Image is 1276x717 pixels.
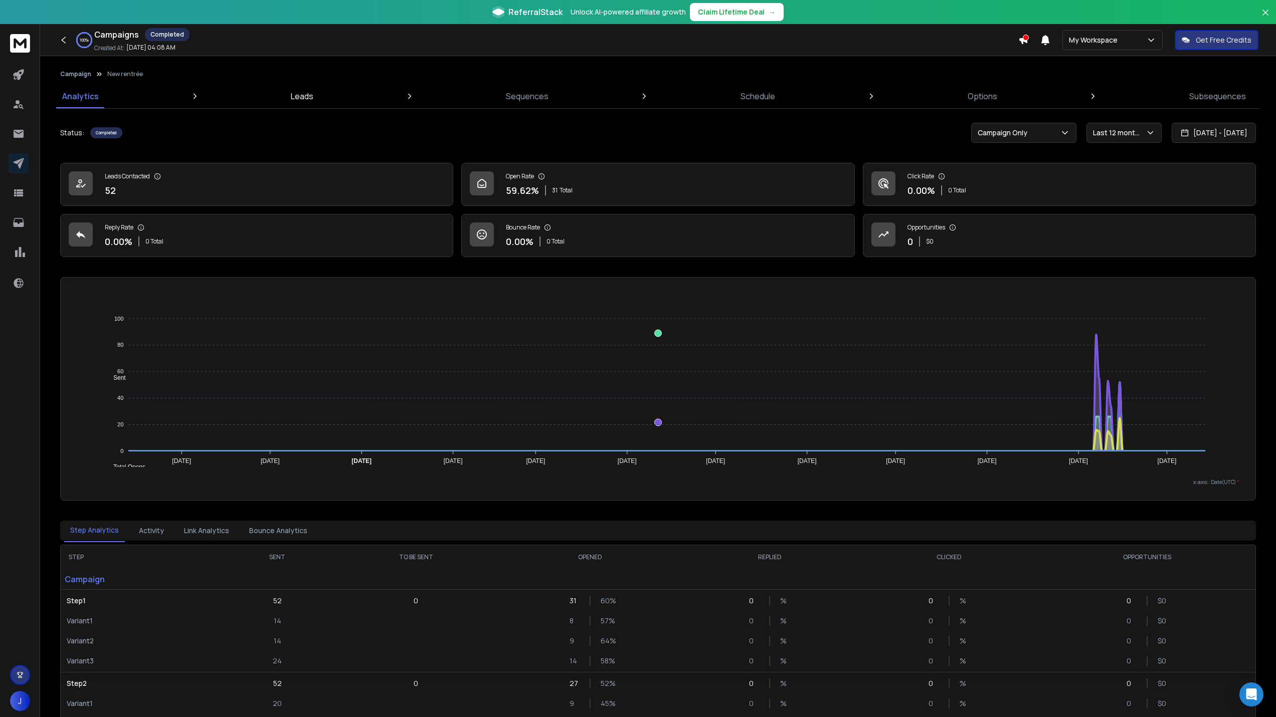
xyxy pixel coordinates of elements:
[10,691,30,711] span: J
[552,186,558,194] span: 31
[94,29,139,41] h1: Campaigns
[106,374,126,381] span: Sent
[780,678,790,688] p: %
[1189,90,1246,102] p: Subsequences
[172,457,191,464] tspan: [DATE]
[60,128,84,138] p: Status:
[506,183,539,197] p: 59.62 %
[145,237,163,246] p: 0 Total
[106,463,145,470] span: Total Opens
[331,545,501,569] th: TO BE SENT
[690,3,784,21] button: Claim Lifetime Deal→
[261,457,280,464] tspan: [DATE]
[780,636,790,646] p: %
[960,596,970,606] p: %
[929,596,939,606] p: 0
[929,616,939,626] p: 0
[273,678,282,688] p: 52
[67,698,217,708] p: Variant 1
[461,163,854,206] a: Open Rate59.62%31Total
[1039,545,1255,569] th: OPPORTUNITIES
[67,616,217,626] p: Variant 1
[1259,6,1272,30] button: Close banner
[506,234,533,249] p: 0.00 %
[60,214,453,257] a: Reply Rate0.00%0 Total
[56,84,105,108] a: Analytics
[960,656,970,666] p: %
[706,457,725,464] tspan: [DATE]
[1069,457,1088,464] tspan: [DATE]
[414,678,418,688] p: 0
[968,90,997,102] p: Options
[117,421,123,427] tspan: 20
[601,656,611,666] p: 58 %
[570,616,580,626] p: 8
[960,616,970,626] p: %
[749,678,759,688] p: 0
[907,183,935,197] p: 0.00 %
[67,678,217,688] p: Step 2
[907,234,913,249] p: 0
[780,596,790,606] p: %
[1127,636,1137,646] p: 0
[978,128,1031,138] p: Campaign Only
[1069,35,1122,45] p: My Workspace
[749,616,759,626] p: 0
[64,519,125,542] button: Step Analytics
[560,186,573,194] span: Total
[105,223,133,231] p: Reply Rate
[291,90,313,102] p: Leads
[926,237,934,246] p: $ 0
[1158,457,1177,464] tspan: [DATE]
[506,223,540,231] p: Bounce Rate
[61,569,223,589] p: Campaign
[273,596,282,606] p: 52
[960,636,970,646] p: %
[863,214,1256,257] a: Opportunities0$0
[929,656,939,666] p: 0
[601,698,611,708] p: 45 %
[749,636,759,646] p: 0
[618,457,637,464] tspan: [DATE]
[67,636,217,646] p: Variant 2
[960,698,970,708] p: %
[145,28,190,41] div: Completed
[105,172,150,180] p: Leads Contacted
[1093,128,1146,138] p: Last 12 months
[526,457,545,464] tspan: [DATE]
[749,596,759,606] p: 0
[601,678,611,688] p: 52 %
[178,520,235,542] button: Link Analytics
[67,596,217,606] p: Step 1
[1196,35,1251,45] p: Get Free Credits
[1158,678,1168,688] p: $ 0
[570,698,580,708] p: 9
[749,656,759,666] p: 0
[223,545,331,569] th: SENT
[273,656,282,666] p: 24
[126,44,175,52] p: [DATE] 04:08 AM
[414,596,418,606] p: 0
[907,172,934,180] p: Click Rate
[60,163,453,206] a: Leads Contacted52
[601,616,611,626] p: 57 %
[501,545,680,569] th: OPENED
[769,7,776,17] span: →
[1127,656,1137,666] p: 0
[94,44,124,52] p: Created At:
[461,214,854,257] a: Bounce Rate0.00%0 Total
[274,636,281,646] p: 14
[780,656,790,666] p: %
[1127,596,1137,606] p: 0
[571,7,686,17] p: Unlock AI-powered affiliate growth
[570,656,580,666] p: 14
[60,70,91,78] button: Campaign
[570,636,580,646] p: 9
[1158,656,1168,666] p: $ 0
[1158,698,1168,708] p: $ 0
[285,84,319,108] a: Leads
[907,223,945,231] p: Opportunities
[1172,123,1256,143] button: [DATE] - [DATE]
[601,636,611,646] p: 64 %
[508,6,563,18] span: ReferralStack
